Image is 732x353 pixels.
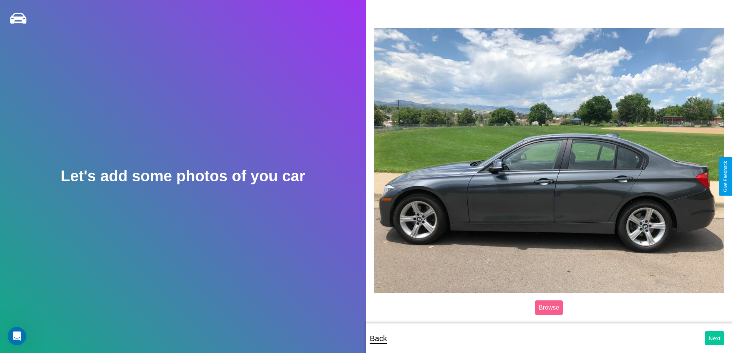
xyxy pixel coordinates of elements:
[370,331,387,345] p: Back
[723,161,728,192] div: Give Feedback
[535,300,563,315] label: Browse
[374,28,725,292] img: posted
[61,167,305,185] h2: Let's add some photos of you car
[8,327,26,345] iframe: Intercom live chat
[705,331,724,345] button: Next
